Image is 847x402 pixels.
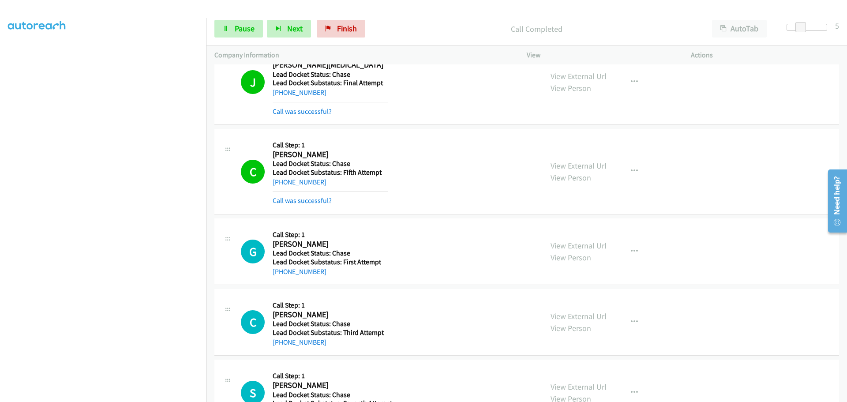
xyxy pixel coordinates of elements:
[835,20,839,32] div: 5
[273,60,388,70] h2: [PERSON_NAME][MEDICAL_DATA]
[241,240,265,263] h1: G
[551,83,591,93] a: View Person
[241,70,265,94] h1: J
[241,240,265,263] div: The call is yet to be attempted
[241,310,265,334] h1: C
[551,252,591,263] a: View Person
[273,372,392,380] h5: Call Step: 1
[551,323,591,333] a: View Person
[273,178,326,186] a: [PHONE_NUMBER]
[273,159,388,168] h5: Lead Docket Status: Chase
[235,23,255,34] span: Pause
[267,20,311,38] button: Next
[214,20,263,38] a: Pause
[551,173,591,183] a: View Person
[287,23,303,34] span: Next
[273,79,388,87] h5: Lead Docket Substatus: Final Attempt
[273,301,384,310] h5: Call Step: 1
[377,23,696,35] p: Call Completed
[712,20,767,38] button: AutoTab
[241,310,265,334] div: The call is yet to be attempted
[273,230,381,239] h5: Call Step: 1
[273,168,388,177] h5: Lead Docket Substatus: Fifth Attempt
[273,391,392,399] h5: Lead Docket Status: Chase
[273,310,384,320] h2: [PERSON_NAME]
[273,328,384,337] h5: Lead Docket Substatus: Third Attempt
[273,141,388,150] h5: Call Step: 1
[273,70,388,79] h5: Lead Docket Status: Chase
[273,150,388,160] h2: [PERSON_NAME]
[241,160,265,184] h1: C
[551,161,607,171] a: View External Url
[273,239,381,249] h2: [PERSON_NAME]
[821,166,847,236] iframe: Resource Center
[273,249,381,258] h5: Lead Docket Status: Chase
[273,88,326,97] a: [PHONE_NUMBER]
[273,258,381,267] h5: Lead Docket Substatus: First Attempt
[551,311,607,321] a: View External Url
[273,107,332,116] a: Call was successful?
[317,20,365,38] a: Finish
[551,240,607,251] a: View External Url
[273,319,384,328] h5: Lead Docket Status: Chase
[691,50,839,60] p: Actions
[551,71,607,81] a: View External Url
[214,50,511,60] p: Company Information
[273,196,332,205] a: Call was successful?
[273,380,392,391] h2: [PERSON_NAME]
[527,50,675,60] p: View
[273,338,326,346] a: [PHONE_NUMBER]
[337,23,357,34] span: Finish
[551,382,607,392] a: View External Url
[273,267,326,276] a: [PHONE_NUMBER]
